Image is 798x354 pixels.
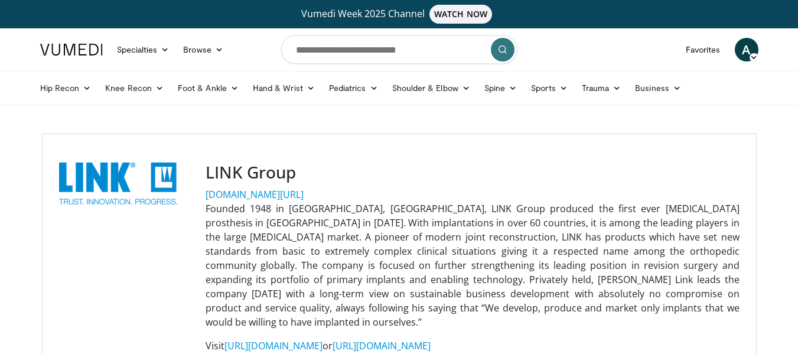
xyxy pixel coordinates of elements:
[385,76,477,100] a: Shoulder & Elbow
[206,339,740,353] p: Visit or
[206,188,304,201] a: [DOMAIN_NAME][URL]
[33,76,99,100] a: Hip Recon
[735,38,758,61] a: A
[224,339,323,352] a: [URL][DOMAIN_NAME]
[98,76,171,100] a: Knee Recon
[42,5,757,24] a: Vumedi Week 2025 ChannelWATCH NOW
[429,5,492,24] span: WATCH NOW
[524,76,575,100] a: Sports
[333,339,431,352] a: [URL][DOMAIN_NAME]
[575,76,628,100] a: Trauma
[206,202,740,329] p: Founded 1948 in [GEOGRAPHIC_DATA], [GEOGRAPHIC_DATA], LINK Group produced the first ever [MEDICAL...
[40,44,103,56] img: VuMedi Logo
[628,76,688,100] a: Business
[176,38,230,61] a: Browse
[246,76,322,100] a: Hand & Wrist
[281,35,517,64] input: Search topics, interventions
[679,38,728,61] a: Favorites
[322,76,385,100] a: Pediatrics
[110,38,177,61] a: Specialties
[477,76,524,100] a: Spine
[206,163,740,183] h3: LINK Group
[171,76,246,100] a: Foot & Ankle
